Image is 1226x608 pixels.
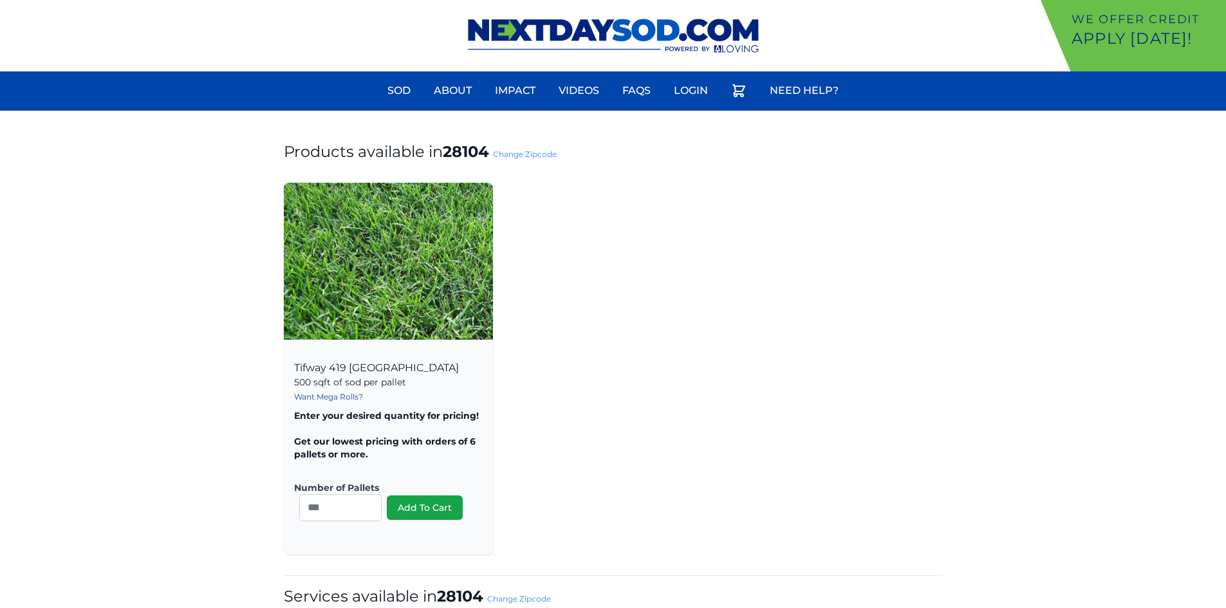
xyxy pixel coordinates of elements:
p: Apply [DATE]! [1072,28,1221,49]
a: Sod [380,75,418,106]
label: Number of Pallets [294,481,472,494]
p: Enter your desired quantity for pricing! Get our lowest pricing with orders of 6 pallets or more. [294,409,483,461]
a: FAQs [615,75,658,106]
p: We offer Credit [1072,10,1221,28]
button: Add To Cart [387,495,463,520]
img: Tifway 419 Bermuda Product Image [284,183,493,340]
a: Want Mega Rolls? [294,392,363,401]
a: Videos [551,75,607,106]
h1: Products available in [284,142,943,162]
a: Change Zipcode [487,594,551,603]
a: Login [666,75,716,106]
h1: Services available in [284,586,943,607]
p: 500 sqft of sod per pallet [294,376,483,389]
div: Tifway 419 [GEOGRAPHIC_DATA] [284,347,493,555]
strong: 28104 [437,587,483,605]
strong: 28104 [443,142,489,161]
a: Need Help? [762,75,846,106]
a: About [426,75,479,106]
a: Change Zipcode [493,149,557,159]
a: Impact [487,75,543,106]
